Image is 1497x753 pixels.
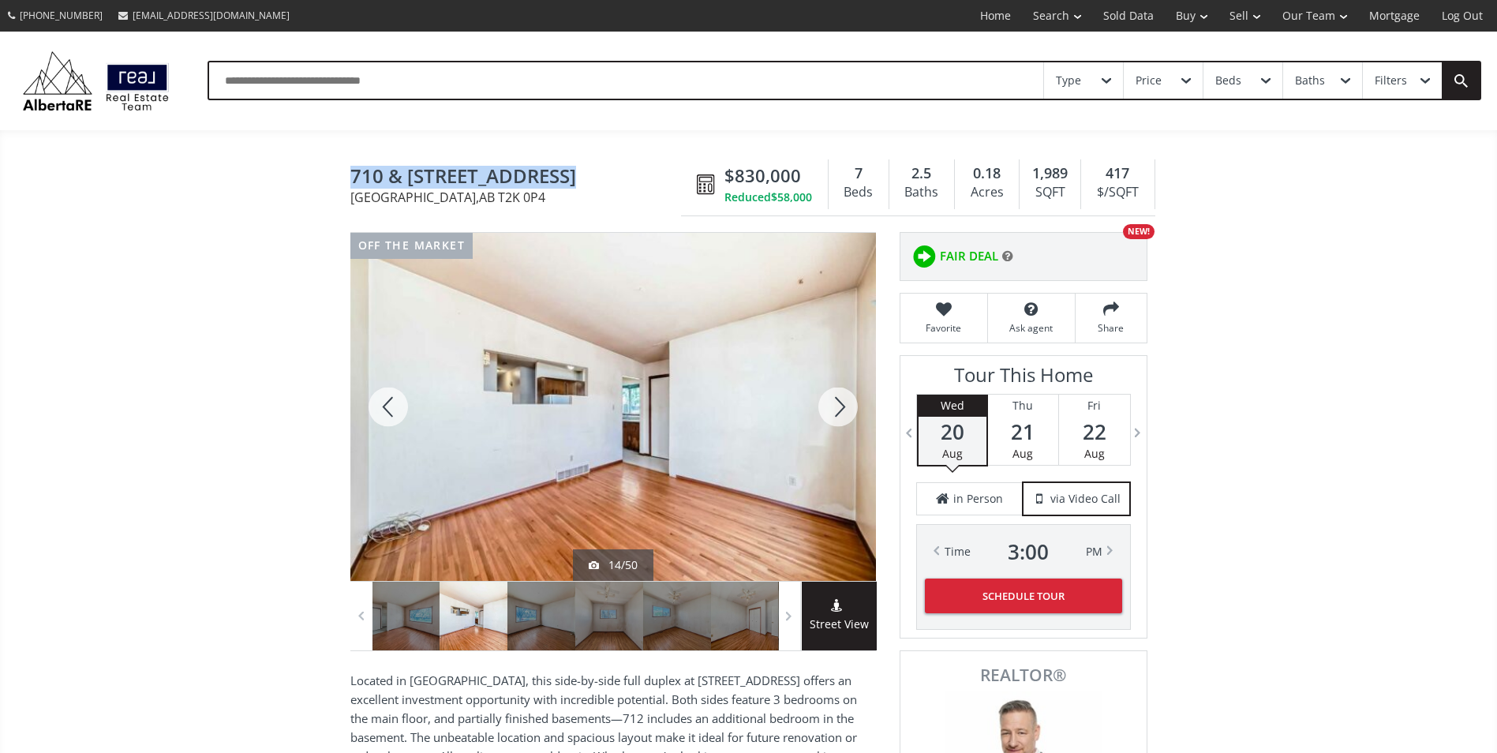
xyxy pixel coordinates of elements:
div: off the market [350,233,473,259]
span: 710 & 712 72 Avenue NW [350,166,688,190]
span: Aug [1084,446,1105,461]
span: Aug [1012,446,1033,461]
span: [PHONE_NUMBER] [20,9,103,22]
h3: Tour This Home [916,364,1131,394]
button: Schedule Tour [925,579,1122,613]
div: 417 [1089,163,1146,184]
div: Beds [836,181,881,204]
div: Baths [897,181,946,204]
div: Wed [919,395,986,417]
span: 21 [988,421,1058,443]
div: $/SQFT [1089,181,1146,204]
span: 1,989 [1032,163,1068,184]
span: FAIR DEAL [940,248,998,264]
a: [EMAIL_ADDRESS][DOMAIN_NAME] [110,1,298,30]
div: SQFT [1027,181,1072,204]
span: 3 : 00 [1008,541,1049,563]
span: in Person [953,491,1003,507]
div: Fri [1059,395,1130,417]
div: 14/50 [589,557,638,573]
div: 710 & 712 72 Avenue NW Calgary, AB T2K 0P4 - Photo 14 of 50 [350,233,876,581]
img: rating icon [908,241,940,272]
span: [GEOGRAPHIC_DATA] , AB T2K 0P4 [350,191,688,204]
span: Street View [802,616,877,634]
div: Time PM [945,541,1102,563]
span: Share [1083,321,1139,335]
div: NEW! [1123,224,1155,239]
span: 22 [1059,421,1130,443]
div: Baths [1295,75,1325,86]
div: Price [1136,75,1162,86]
div: Thu [988,395,1058,417]
span: Ask agent [996,321,1067,335]
div: Reduced [724,189,812,205]
div: 7 [836,163,881,184]
span: [EMAIL_ADDRESS][DOMAIN_NAME] [133,9,290,22]
span: REALTOR® [918,667,1129,684]
span: $830,000 [724,163,801,188]
img: Logo [16,47,176,114]
div: Beds [1215,75,1241,86]
span: Favorite [908,321,979,335]
div: 2.5 [897,163,946,184]
div: 0.18 [963,163,1011,184]
span: Aug [942,446,963,461]
span: via Video Call [1050,491,1121,507]
div: Type [1056,75,1081,86]
span: 20 [919,421,986,443]
div: Acres [963,181,1011,204]
div: Filters [1375,75,1407,86]
span: $58,000 [771,189,812,205]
